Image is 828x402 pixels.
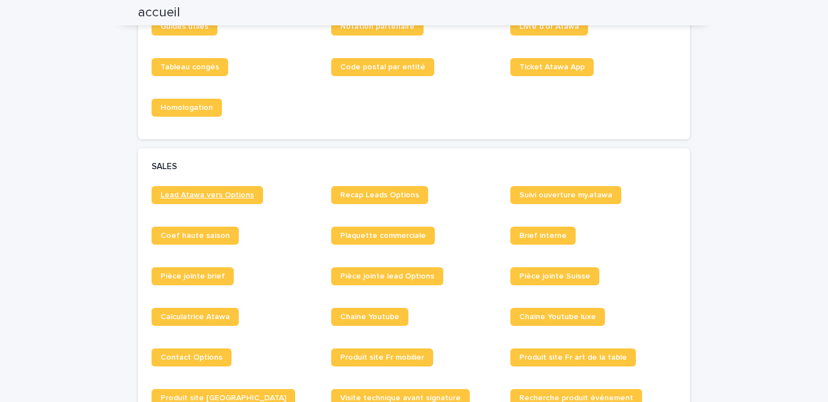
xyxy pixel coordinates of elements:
[161,23,208,30] span: Guides utiles
[161,394,286,402] span: Produit site [GEOGRAPHIC_DATA]
[161,104,213,112] span: Homologation
[519,272,590,280] span: Pièce jointe Suisse
[138,5,180,21] h2: accueil
[152,308,239,326] a: Calculatrice Atawa
[331,17,424,36] a: Notation partenaire
[519,313,596,321] span: Chaine Youtube luxe
[161,191,254,199] span: Lead Atawa vers Options
[331,267,443,285] a: Pièce jointe lead Options
[161,354,222,361] span: Contact Options
[510,186,621,204] a: Suivi ouverture my.atawa
[510,58,594,76] a: Ticket Atawa App
[340,232,426,240] span: Plaquette commerciale
[519,191,612,199] span: Suivi ouverture my.atawa
[340,272,434,280] span: Pièce jointe lead Options
[161,272,225,280] span: Pièce jointe brief
[331,308,408,326] a: Chaine Youtube
[510,348,636,366] a: Produit site Fr art de la table
[331,58,434,76] a: Code postal par entité
[331,227,435,245] a: Plaquette commerciale
[510,267,599,285] a: Pièce jointe Suisse
[340,313,399,321] span: Chaine Youtube
[152,17,217,36] a: Guides utiles
[152,162,177,172] h2: SALES
[510,227,576,245] a: Brief interne
[331,348,433,366] a: Produit site Fr mobilier
[152,267,234,285] a: Pièce jointe brief
[152,99,222,117] a: Homologation
[340,191,419,199] span: Recap Leads Options
[519,394,633,402] span: Recherche produit événement
[152,58,228,76] a: Tableau congés
[519,354,627,361] span: Produit site Fr art de la table
[152,227,239,245] a: Coef haute saison
[340,354,424,361] span: Produit site Fr mobilier
[161,313,230,321] span: Calculatrice Atawa
[161,232,230,240] span: Coef haute saison
[519,232,567,240] span: Brief interne
[340,63,425,71] span: Code postal par entité
[510,17,588,36] a: Livre d'or Atawa
[519,63,585,71] span: Ticket Atawa App
[152,348,232,366] a: Contact Options
[152,186,263,204] a: Lead Atawa vers Options
[340,23,415,30] span: Notation partenaire
[510,308,605,326] a: Chaine Youtube luxe
[331,186,428,204] a: Recap Leads Options
[519,23,579,30] span: Livre d'or Atawa
[161,63,219,71] span: Tableau congés
[340,394,461,402] span: Visite technique avant signature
